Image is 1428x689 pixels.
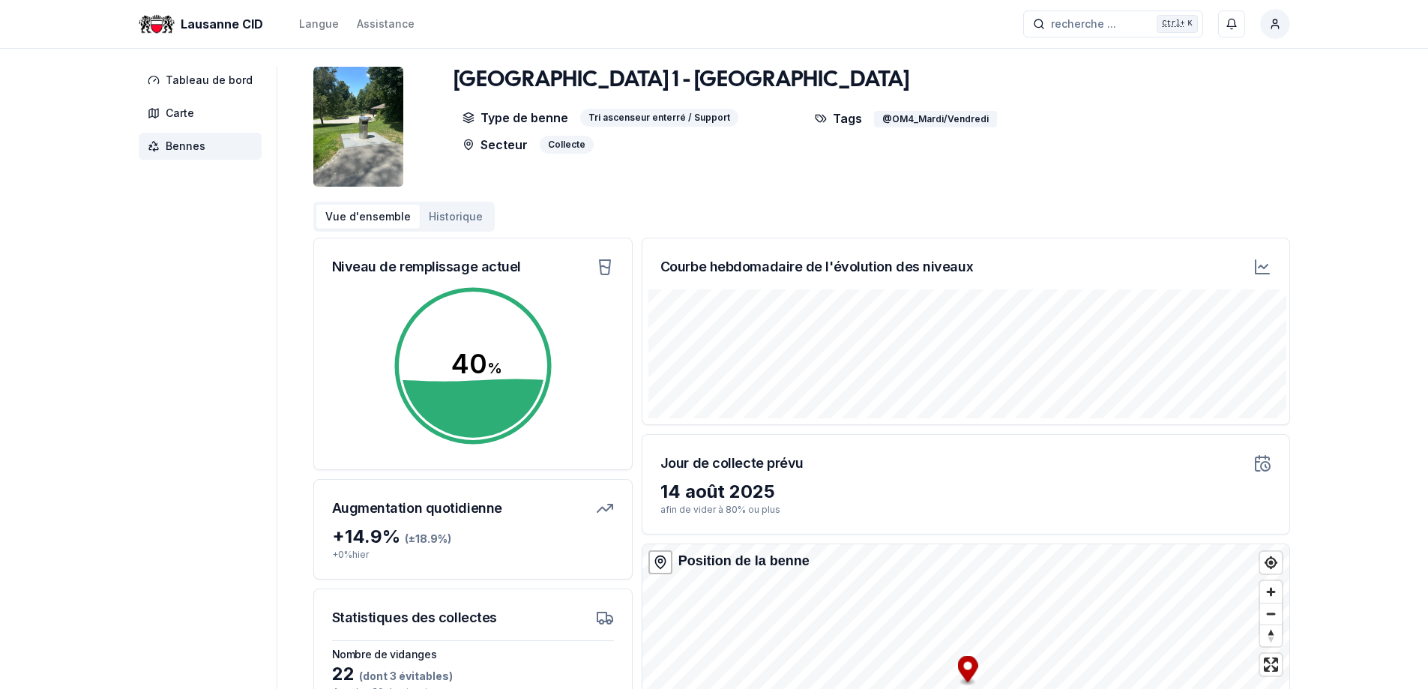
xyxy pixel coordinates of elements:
h3: Nombre de vidanges [332,647,614,662]
p: afin de vider à 80% ou plus [660,504,1271,516]
span: Tableau de bord [166,73,253,88]
h3: Courbe hebdomadaire de l'évolution des niveaux [660,256,973,277]
div: 14 août 2025 [660,480,1271,504]
p: Secteur [463,136,528,154]
span: Bennes [166,139,205,154]
h3: Statistiques des collectes [332,607,497,628]
div: + 14.9 % [332,525,614,549]
h3: Augmentation quotidienne [332,498,502,519]
p: + 0 % hier [332,549,614,561]
button: Enter fullscreen [1260,654,1282,676]
div: 22 [332,662,614,686]
p: Type de benne [463,109,568,127]
button: recherche ...Ctrl+K [1023,10,1203,37]
img: Lausanne CID Logo [139,6,175,42]
span: (± 18.9 %) [405,532,451,545]
div: Tri ascenseur enterré / Support [580,109,738,127]
img: bin Image [313,67,403,187]
div: Collecte [540,136,594,154]
div: @OM4_Mardi/Vendredi [874,111,997,127]
button: Zoom out [1260,603,1282,625]
a: Bennes [139,133,268,160]
button: Vue d'ensemble [316,205,420,229]
button: Zoom in [1260,581,1282,603]
h3: Jour de collecte prévu [660,453,804,474]
span: Lausanne CID [181,15,263,33]
a: Assistance [357,15,415,33]
div: Langue [299,16,339,31]
button: Reset bearing to north [1260,625,1282,646]
div: Position de la benne [678,550,810,571]
h3: Niveau de remplissage actuel [332,256,521,277]
button: Find my location [1260,552,1282,574]
h1: [GEOGRAPHIC_DATA] 1 - [GEOGRAPHIC_DATA] [454,67,909,94]
a: Carte [139,100,268,127]
a: Lausanne CID [139,15,269,33]
span: recherche ... [1051,16,1116,31]
div: Map marker [957,656,977,687]
span: (dont 3 évitables) [355,670,453,682]
button: Historique [420,205,492,229]
span: Carte [166,106,194,121]
span: Reset bearing to north [1260,625,1282,646]
button: Langue [299,15,339,33]
p: Tags [815,109,862,127]
a: Tableau de bord [139,67,268,94]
